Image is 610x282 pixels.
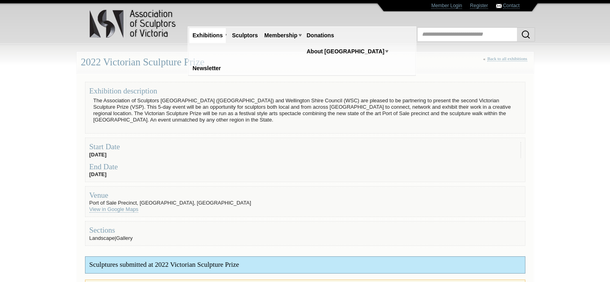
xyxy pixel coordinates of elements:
[89,225,521,235] div: Sections
[85,221,525,245] fieldset: Landscape|Gallery
[487,56,527,61] a: Back to all exhibitions
[89,162,521,171] div: End Date
[189,61,224,76] a: Newsletter
[89,191,521,200] div: Venue
[261,28,300,43] a: Membership
[89,86,521,95] div: Exhibition description
[89,95,521,125] p: The Association of Sculptors [GEOGRAPHIC_DATA] ([GEOGRAPHIC_DATA]) and Wellington Shire Council (...
[89,206,139,213] a: View in Google Maps
[304,44,388,59] a: About [GEOGRAPHIC_DATA]
[85,186,525,217] fieldset: Port of Sale Precinct, [GEOGRAPHIC_DATA], [GEOGRAPHIC_DATA]
[483,56,529,70] div: «
[77,52,534,73] div: 2022 Victorian Sculpture Prize
[89,142,521,151] div: Start Date
[85,257,525,273] div: Sculptures submitted at 2022 Victorian Sculpture Prize
[89,152,107,158] strong: [DATE]
[304,28,337,43] a: Donations
[89,8,177,40] img: logo.png
[496,4,502,8] img: Contact ASV
[89,171,107,177] strong: [DATE]
[470,3,488,9] a: Register
[503,3,519,9] a: Contact
[431,3,462,9] a: Member Login
[229,28,261,43] a: Sculptors
[521,30,531,39] img: Search
[189,28,226,43] a: Exhibitions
